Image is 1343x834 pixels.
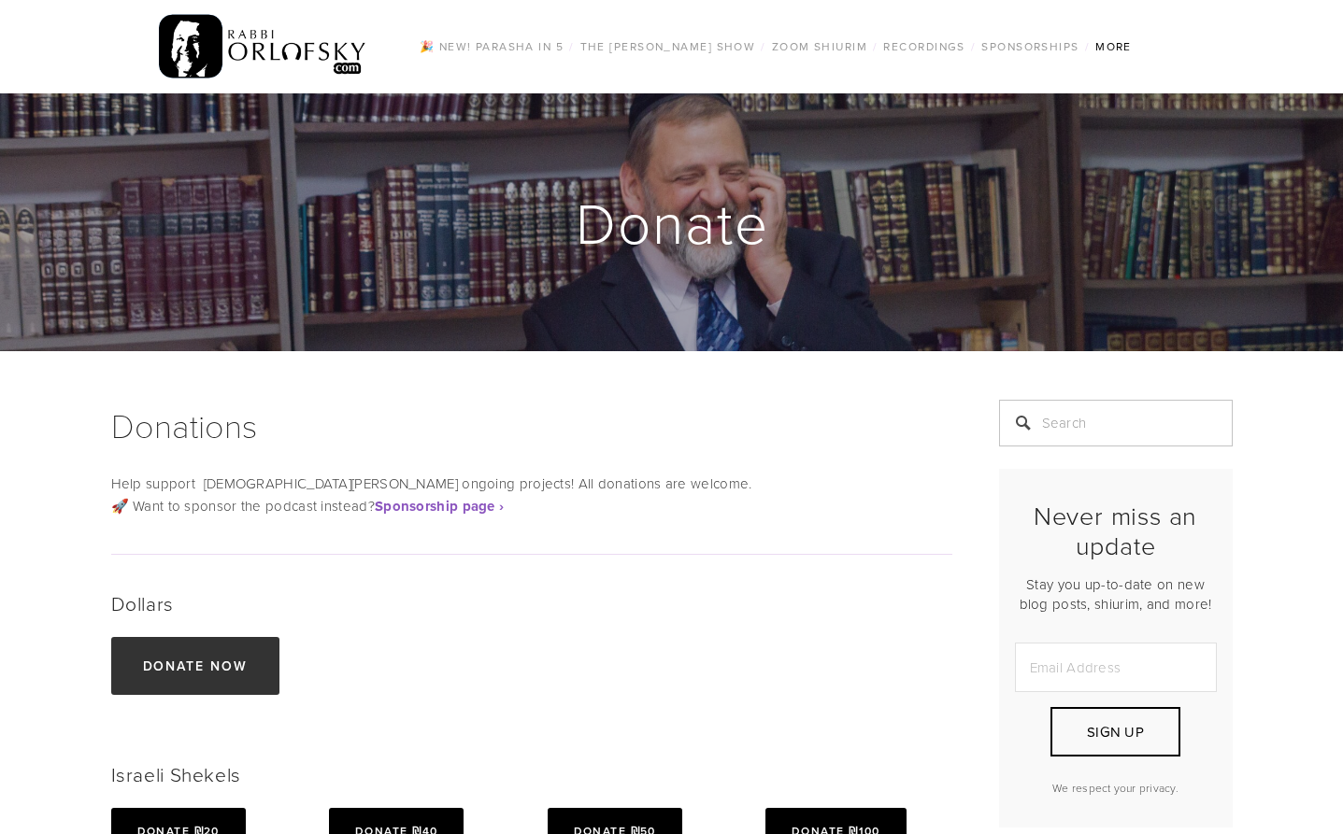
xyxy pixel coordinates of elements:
[976,35,1084,59] a: Sponsorships
[414,35,569,59] a: 🎉 NEW! Parasha in 5
[111,637,280,695] a: Donate now
[375,496,504,516] strong: Sponsorship page ›
[1090,35,1137,59] a: More
[111,591,952,615] h2: Dollars
[761,38,765,54] span: /
[1015,501,1217,561] h2: Never miss an update
[1085,38,1090,54] span: /
[111,473,952,517] p: Help support [DEMOGRAPHIC_DATA][PERSON_NAME] ongoing projects! All donations are welcome. 🚀 Want ...
[1015,574,1217,614] p: Stay you up-to-date on new blog posts, shiurim, and more!
[1050,707,1179,756] button: Sign Up
[971,38,976,54] span: /
[569,38,574,54] span: /
[111,192,1235,252] h1: Donate
[999,400,1233,446] input: Search
[766,35,873,59] a: Zoom Shiurim
[111,400,952,450] h1: Donations
[1015,780,1217,796] p: We respect your privacy.
[111,762,952,785] h2: Israeli Shekels
[375,496,508,516] a: Sponsorship page ›
[1015,643,1217,692] input: Email Address
[1087,722,1144,742] span: Sign Up
[575,35,762,59] a: The [PERSON_NAME] Show
[878,35,970,59] a: Recordings
[873,38,878,54] span: /
[159,10,367,83] img: RabbiOrlofsky.com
